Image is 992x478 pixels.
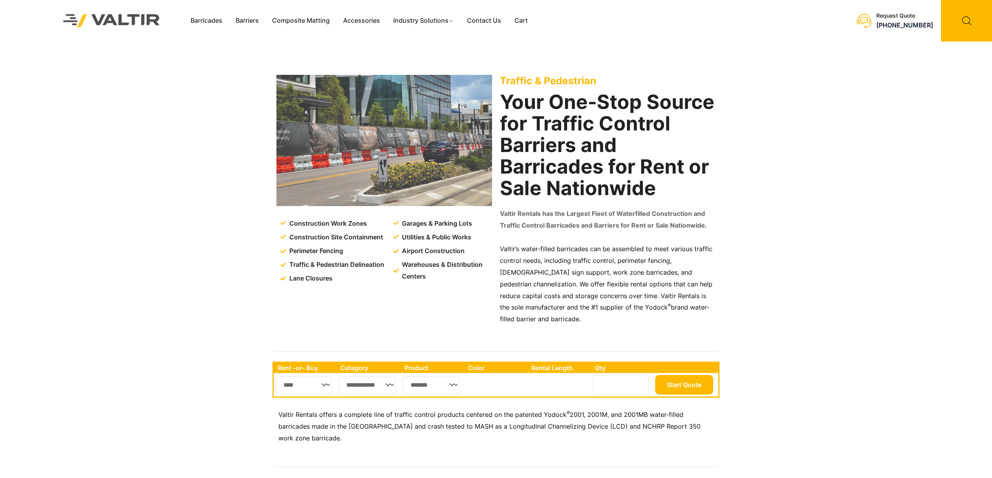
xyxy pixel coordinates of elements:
a: Barricades [184,15,229,27]
span: Utilities & Public Works [400,232,471,243]
p: Valtir Rentals has the Largest Fleet of Waterfilled Construction and Traffic Control Barricades a... [500,208,716,232]
p: Traffic & Pedestrian [500,75,716,87]
th: Color [464,363,527,373]
sup: ® [668,302,671,308]
a: Cart [508,15,534,27]
a: Industry Solutions [387,15,461,27]
span: Valtir Rentals offers a complete line of traffic control products centered on the patented Yodock [278,411,567,418]
a: Barriers [229,15,265,27]
th: Qty [591,363,653,373]
th: Category [336,363,401,373]
span: Garages & Parking Lots [400,218,472,230]
img: Valtir Rentals [53,4,170,37]
p: Valtir’s water-filled barricades can be assembled to meet various traffic control needs, includin... [500,243,716,325]
span: 2001, 2001M, and 2001MB water-filled barricades made in the [GEOGRAPHIC_DATA] and crash tested to... [278,411,701,442]
span: Warehouses & Distribution Centers [400,259,494,282]
span: Airport Construction [400,245,465,257]
th: Product [401,363,465,373]
span: Construction Site Containment [287,232,383,243]
a: Composite Matting [265,15,336,27]
span: Traffic & Pedestrian Delineation [287,259,384,271]
button: Start Quote [655,375,713,395]
a: [PHONE_NUMBER] [876,21,933,29]
th: Rent -or- Buy [274,363,336,373]
a: Accessories [336,15,387,27]
div: Request Quote [876,13,933,19]
sup: ® [567,410,570,416]
span: Lane Closures [287,273,332,284]
span: Construction Work Zones [287,218,367,230]
span: Perimeter Fencing [287,245,343,257]
a: Contact Us [460,15,508,27]
h2: Your One-Stop Source for Traffic Control Barriers and Barricades for Rent or Sale Nationwide [500,91,716,199]
th: Rental Length [527,363,591,373]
